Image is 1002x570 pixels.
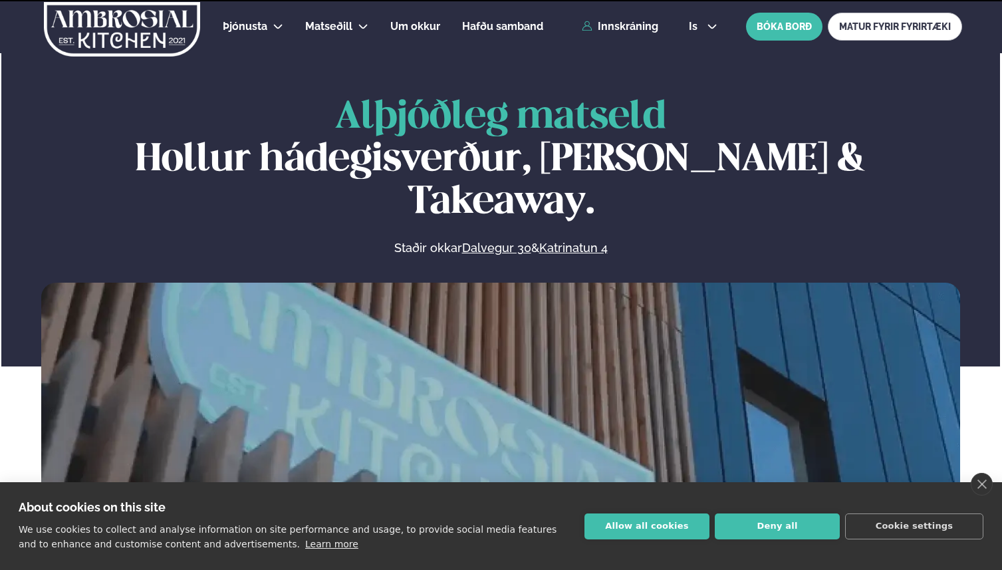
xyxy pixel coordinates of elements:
[582,21,658,33] a: Innskráning
[715,513,840,539] button: Deny all
[223,19,267,35] a: Þjónusta
[390,20,440,33] span: Um okkur
[335,99,666,136] span: Alþjóðleg matseld
[19,524,557,549] p: We use cookies to collect and analyse information on site performance and usage, to provide socia...
[223,20,267,33] span: Þjónusta
[390,19,440,35] a: Um okkur
[19,500,166,514] strong: About cookies on this site
[249,240,752,256] p: Staðir okkar &
[462,20,543,33] span: Hafðu samband
[584,513,709,539] button: Allow all cookies
[305,19,352,35] a: Matseðill
[43,2,201,57] img: logo
[746,13,822,41] button: BÓKA BORÐ
[305,20,352,33] span: Matseðill
[41,96,960,224] h1: Hollur hádegisverður, [PERSON_NAME] & Takeaway.
[828,13,962,41] a: MATUR FYRIR FYRIRTÆKI
[539,240,608,256] a: Katrinatun 4
[971,473,993,496] a: close
[845,513,983,539] button: Cookie settings
[689,21,701,32] span: is
[678,21,728,32] button: is
[462,19,543,35] a: Hafðu samband
[305,539,358,549] a: Learn more
[462,240,531,256] a: Dalvegur 30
